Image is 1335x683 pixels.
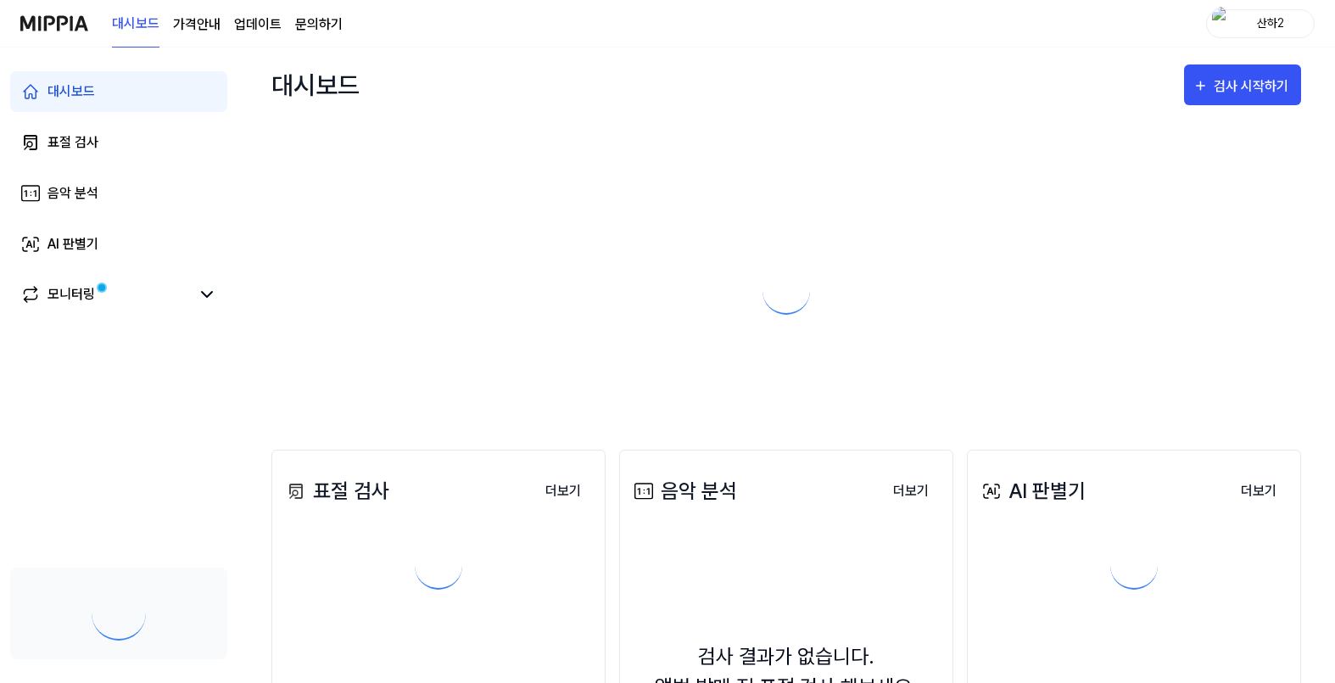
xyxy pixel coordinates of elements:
a: 음악 분석 [10,173,227,214]
div: 표절 검사 [47,132,98,153]
button: 더보기 [532,474,595,508]
a: 더보기 [880,473,942,508]
div: 음악 분석 [47,183,98,204]
div: 산하2 [1237,14,1304,32]
div: 대시보드 [271,64,360,105]
a: 대시보드 [10,71,227,112]
a: 더보기 [1227,473,1290,508]
div: 표절 검사 [282,476,389,507]
a: 대시보드 [112,1,159,48]
button: 검사 시작하기 [1184,64,1301,105]
button: profile산하2 [1206,9,1315,38]
div: 음악 분석 [630,476,737,507]
a: 문의하기 [295,14,343,35]
div: AI 판별기 [47,234,98,255]
div: 모니터링 [47,284,95,305]
a: 표절 검사 [10,122,227,163]
div: 대시보드 [47,81,95,102]
img: profile [1212,7,1232,41]
div: AI 판별기 [978,476,1086,507]
div: 검사 시작하기 [1214,76,1293,98]
a: AI 판별기 [10,224,227,265]
button: 더보기 [1227,474,1290,508]
a: 더보기 [532,473,595,508]
button: 더보기 [880,474,942,508]
a: 가격안내 [173,14,221,35]
a: 모니터링 [20,284,190,305]
a: 업데이트 [234,14,282,35]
